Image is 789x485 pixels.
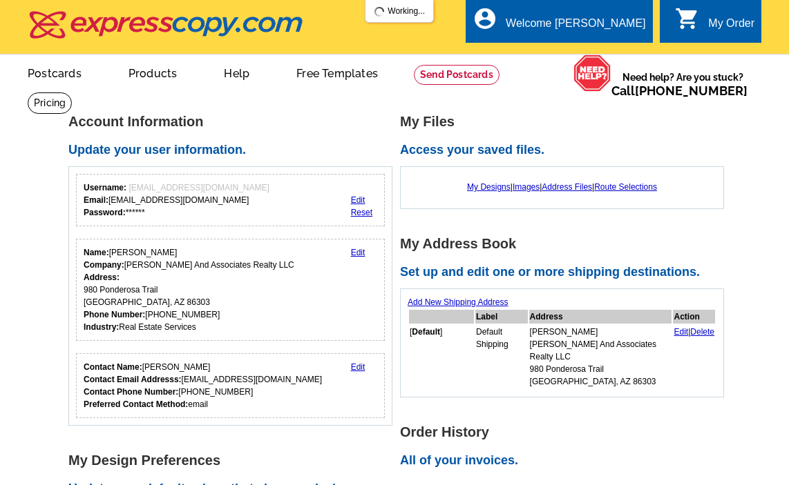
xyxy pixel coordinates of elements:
a: shopping_cart My Order [675,15,754,32]
a: Postcards [6,56,104,88]
a: My Designs [467,182,511,192]
strong: Name: [84,248,109,257]
strong: Address: [84,273,120,282]
th: Label [475,310,528,324]
strong: Company: [84,260,124,270]
a: Edit [351,362,365,372]
h1: My Files [400,115,732,129]
td: [ ] [409,325,474,388]
td: Default Shipping [475,325,528,388]
h1: Account Information [68,115,400,129]
a: Edit [351,248,365,257]
span: Call [611,83,748,98]
div: My Order [708,17,754,37]
h1: My Design Preferences [68,453,400,468]
a: Edit [674,327,688,337]
span: Need help? Are you stuck? [611,70,754,98]
a: Products [106,56,200,88]
div: | | | [408,174,716,200]
div: [PERSON_NAME] [PERSON_NAME] And Associates Realty LLC 980 Ponderosa Trail [GEOGRAPHIC_DATA], AZ 8... [84,246,294,333]
h1: My Address Book [400,237,732,251]
a: [PHONE_NUMBER] [635,83,748,98]
div: [EMAIL_ADDRESS][DOMAIN_NAME] ****** [84,181,269,219]
td: [PERSON_NAME] [PERSON_NAME] And Associates Realty LLC 980 Ponderosa Trail [GEOGRAPHIC_DATA], AZ 8... [529,325,672,388]
strong: Preferred Contact Method: [84,399,188,409]
img: loading... [374,6,385,17]
div: [PERSON_NAME] [EMAIL_ADDRESS][DOMAIN_NAME] [PHONE_NUMBER] email [84,361,322,410]
h2: Update your user information. [68,143,400,158]
strong: Contact Phone Number: [84,387,178,397]
h2: All of your invoices. [400,453,732,468]
strong: Industry: [84,322,119,332]
img: help [573,55,611,92]
div: Welcome [PERSON_NAME] [506,17,645,37]
a: Images [513,182,540,192]
strong: Email: [84,195,108,205]
a: Reset [351,208,372,217]
a: Add New Shipping Address [408,297,508,307]
strong: Phone Number: [84,310,145,319]
i: shopping_cart [675,6,700,31]
strong: Contact Email Addresss: [84,375,182,384]
h2: Set up and edit one or more shipping destinations. [400,265,732,280]
h1: Order History [400,425,732,439]
a: Address Files [542,182,592,192]
h2: Access your saved files. [400,143,732,158]
a: Free Templates [274,56,400,88]
div: Who should we contact regarding order issues? [76,353,385,418]
strong: Username: [84,183,126,192]
span: [EMAIL_ADDRESS][DOMAIN_NAME] [129,183,269,192]
a: Route Selections [594,182,657,192]
i: account_circle [473,6,497,31]
a: Edit [351,195,365,205]
b: Default [412,327,440,337]
div: Your login information. [76,174,385,226]
strong: Password: [84,208,126,217]
a: Help [202,56,272,88]
th: Address [529,310,672,324]
div: Your personal details. [76,239,385,341]
th: Action [673,310,715,324]
strong: Contact Name: [84,362,142,372]
a: Delete [690,327,714,337]
td: | [673,325,715,388]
